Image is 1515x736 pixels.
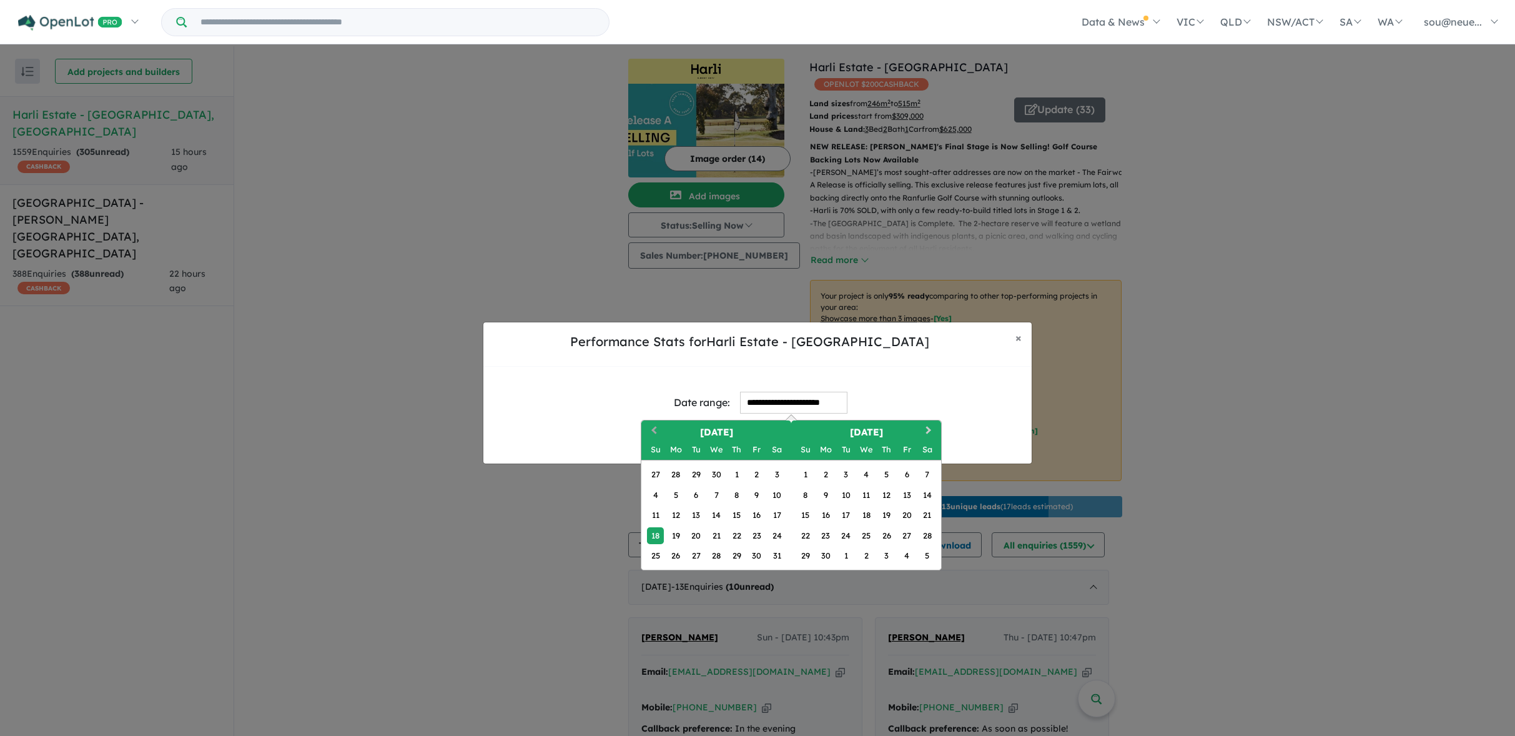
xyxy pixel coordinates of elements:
div: Date range: [674,394,730,411]
div: Choose Wednesday, June 11th, 2025 [858,487,875,504]
div: Choose Tuesday, June 17th, 2025 [837,507,854,524]
div: Monday [817,441,834,458]
div: Choose Friday, June 20th, 2025 [898,507,915,524]
span: sou@neue... [1424,16,1482,28]
div: Choose Sunday, June 8th, 2025 [797,487,814,504]
div: Choose Wednesday, April 30th, 2025 [708,466,724,483]
div: Choose Sunday, June 15th, 2025 [797,507,814,524]
span: × [1015,331,1022,345]
div: Choose Thursday, May 29th, 2025 [728,547,745,564]
div: Choose Thursday, May 1st, 2025 [728,466,745,483]
div: Friday [748,441,765,458]
div: Choose Saturday, May 24th, 2025 [769,527,786,544]
div: Choose Saturday, June 7th, 2025 [919,466,935,483]
div: Friday [898,441,915,458]
div: Choose Saturday, May 3rd, 2025 [769,466,786,483]
div: Month June, 2025 [795,465,937,566]
div: Choose Sunday, May 4th, 2025 [647,487,664,504]
div: Choose Monday, June 30th, 2025 [817,547,834,564]
div: Wednesday [858,441,875,458]
div: Choose Wednesday, June 25th, 2025 [858,527,875,544]
div: Monday [668,441,684,458]
div: Choose Monday, June 16th, 2025 [817,507,834,524]
div: Sunday [647,441,664,458]
div: Choose Monday, April 28th, 2025 [668,466,684,483]
div: Choose Tuesday, May 13th, 2025 [688,507,704,524]
div: Choose Sunday, May 11th, 2025 [647,507,664,524]
h2: [DATE] [791,425,941,440]
div: Choose Monday, June 2nd, 2025 [817,466,834,483]
div: Choose Thursday, May 15th, 2025 [728,507,745,524]
div: Choose Tuesday, June 24th, 2025 [837,527,854,544]
div: Choose Wednesday, May 21st, 2025 [708,527,724,544]
div: Choose Saturday, June 14th, 2025 [919,487,935,504]
div: Choose Tuesday, July 1st, 2025 [837,547,854,564]
div: Choose Friday, June 6th, 2025 [898,466,915,483]
input: Try estate name, suburb, builder or developer [189,9,606,36]
div: Thursday [728,441,745,458]
div: Choose Tuesday, May 6th, 2025 [688,487,704,504]
div: Choose Date [641,420,942,570]
div: Choose Saturday, June 28th, 2025 [919,527,935,544]
div: Choose Wednesday, June 18th, 2025 [858,507,875,524]
div: Choose Friday, July 4th, 2025 [898,547,915,564]
h5: Performance Stats for Harli Estate - [GEOGRAPHIC_DATA] [493,332,1005,351]
div: Choose Monday, May 5th, 2025 [668,487,684,504]
div: Choose Friday, June 13th, 2025 [898,487,915,504]
div: Choose Wednesday, May 28th, 2025 [708,547,724,564]
div: Choose Saturday, July 5th, 2025 [919,547,935,564]
div: Choose Thursday, June 5th, 2025 [878,466,895,483]
div: Choose Monday, June 9th, 2025 [817,487,834,504]
h2: [DATE] [641,425,791,440]
div: Choose Friday, June 27th, 2025 [898,527,915,544]
div: Saturday [919,441,935,458]
div: Choose Monday, May 26th, 2025 [668,547,684,564]
div: Choose Friday, May 2nd, 2025 [748,466,765,483]
div: Choose Friday, May 16th, 2025 [748,507,765,524]
img: Openlot PRO Logo White [18,15,122,31]
div: Saturday [769,441,786,458]
div: Choose Sunday, June 1st, 2025 [797,466,814,483]
div: Sunday [797,441,814,458]
div: Choose Sunday, May 18th, 2025 [647,527,664,544]
div: Choose Friday, May 23rd, 2025 [748,527,765,544]
div: Wednesday [708,441,724,458]
button: Previous Month [643,422,663,442]
div: Choose Tuesday, June 10th, 2025 [837,487,854,504]
div: Choose Saturday, May 10th, 2025 [769,487,786,504]
div: Choose Friday, May 9th, 2025 [748,487,765,504]
div: Thursday [878,441,895,458]
div: Choose Thursday, July 3rd, 2025 [878,547,895,564]
div: Choose Monday, May 19th, 2025 [668,527,684,544]
div: Choose Tuesday, June 3rd, 2025 [837,466,854,483]
div: Choose Tuesday, May 27th, 2025 [688,547,704,564]
div: Choose Saturday, May 31st, 2025 [769,547,786,564]
div: Choose Saturday, June 21st, 2025 [919,507,935,524]
div: Tuesday [837,441,854,458]
div: Choose Thursday, May 22nd, 2025 [728,527,745,544]
div: Choose Sunday, May 25th, 2025 [647,547,664,564]
div: Choose Thursday, June 19th, 2025 [878,507,895,524]
div: Choose Wednesday, June 4th, 2025 [858,466,875,483]
div: Month May, 2025 [645,465,787,566]
div: Choose Thursday, May 8th, 2025 [728,487,745,504]
div: Choose Sunday, April 27th, 2025 [647,466,664,483]
button: Next Month [920,422,940,442]
div: Choose Wednesday, July 2nd, 2025 [858,547,875,564]
div: Choose Tuesday, May 20th, 2025 [688,527,704,544]
div: Choose Friday, May 30th, 2025 [748,547,765,564]
div: Choose Monday, June 23rd, 2025 [817,527,834,544]
div: Choose Tuesday, April 29th, 2025 [688,466,704,483]
div: Choose Sunday, June 22nd, 2025 [797,527,814,544]
div: Choose Wednesday, May 7th, 2025 [708,487,724,504]
div: Choose Monday, May 12th, 2025 [668,507,684,524]
div: Choose Thursday, June 26th, 2025 [878,527,895,544]
div: Choose Thursday, June 12th, 2025 [878,487,895,504]
div: Tuesday [688,441,704,458]
div: Choose Sunday, June 29th, 2025 [797,547,814,564]
div: Choose Saturday, May 17th, 2025 [769,507,786,524]
div: Choose Wednesday, May 14th, 2025 [708,507,724,524]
